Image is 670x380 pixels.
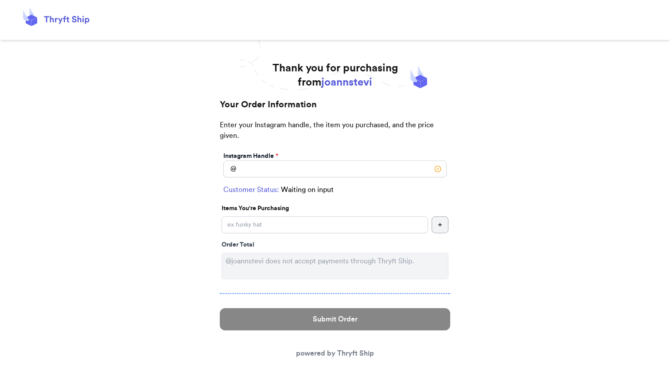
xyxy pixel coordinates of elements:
[222,240,448,249] div: Order Total
[296,350,374,357] a: powered by Thryft Ship
[273,61,398,90] h1: Thank you for purchasing from
[281,184,334,195] span: Waiting on input
[223,184,279,195] span: Customer Status:
[222,216,428,233] input: ex.funky hat
[220,308,450,330] button: Submit Order
[223,152,278,161] label: Instagram Handle
[220,98,450,120] h2: Your Order Information
[220,120,450,150] p: Enter your Instagram handle, the item you purchased, and the price given.
[321,77,372,88] span: joannstevi
[223,161,236,177] div: @
[222,204,448,213] p: Items You're Purchasing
